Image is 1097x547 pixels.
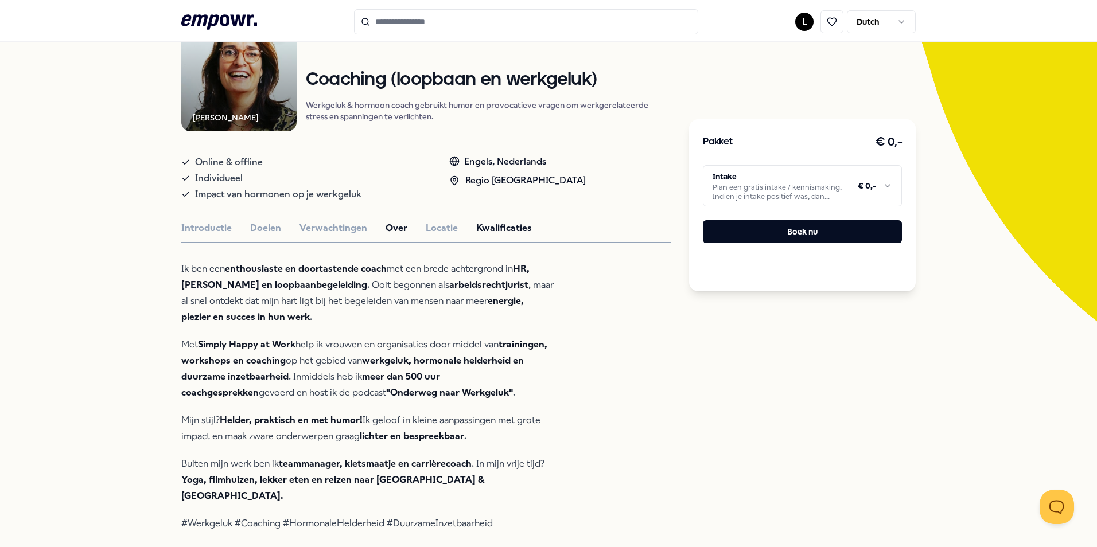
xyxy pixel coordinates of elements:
input: Search for products, categories or subcategories [354,9,698,34]
iframe: Help Scout Beacon - Open [1040,490,1074,524]
strong: lichter en bespreekbaar [360,431,464,441]
button: Introductie [181,221,232,236]
strong: Simply Happy at Work [198,339,295,350]
button: Verwachtingen [299,221,367,236]
p: Buiten mijn werk ben ik . In mijn vrije tijd? [181,456,554,504]
span: Online & offline [195,154,263,170]
img: Product Image [181,16,297,131]
div: [PERSON_NAME] [193,111,259,124]
strong: enthousiaste en doortastende coach [225,263,387,274]
span: Individueel [195,170,243,186]
p: Ik ben een met een brede achtergrond in . Ooit begonnen als , maar al snel ontdekt dat mijn hart ... [181,261,554,325]
strong: "Onderweg naar Werkgeluk" [386,387,513,398]
p: Mijn stijl? Ik geloof in kleine aanpassingen met grote impact en maak zware onderwerpen graag . [181,412,554,444]
h3: Pakket [703,135,733,150]
strong: teammanager, kletsmaatje en carrièrecoach [279,458,472,469]
button: L [795,13,814,31]
p: #Werkgeluk #Coaching #HormonaleHelderheid #DuurzameInzetbaarheid [181,515,554,532]
button: Locatie [426,221,458,236]
p: Werkgeluk & hormoon coach gebruikt humor en provocatieve vragen om werkgerelateerde stress en spa... [306,99,671,122]
strong: Helder, praktisch en met humor! [220,415,363,425]
button: Kwalificaties [476,221,532,236]
span: Impact van hormonen op je werkgeluk [195,186,361,202]
strong: arbeidsrechtjurist [449,279,528,290]
h3: € 0,- [876,133,903,151]
button: Over [386,221,407,236]
button: Boek nu [703,220,902,243]
p: Met help ik vrouwen en organisaties door middel van op het gebied van . Inmiddels heb ik gevoerd ... [181,337,554,401]
div: Engels, Nederlands [449,154,586,169]
button: Doelen [250,221,281,236]
strong: Yoga, filmhuizen, lekker eten en reizen naar [GEOGRAPHIC_DATA] & [GEOGRAPHIC_DATA]. [181,474,485,501]
h1: Coaching (loopbaan en werkgeluk) [306,70,671,90]
div: Regio [GEOGRAPHIC_DATA] [449,173,586,188]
